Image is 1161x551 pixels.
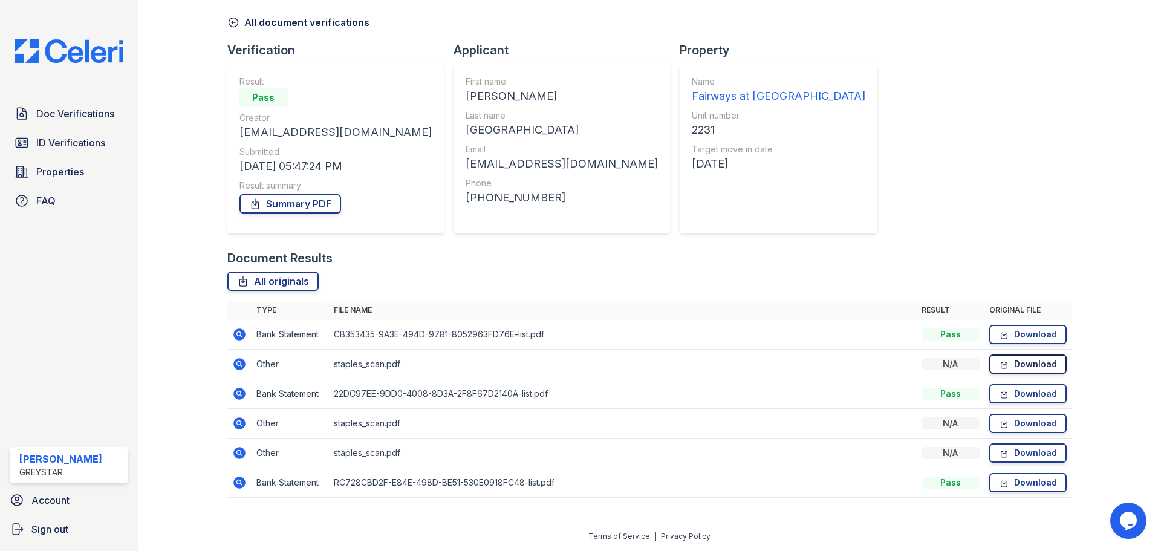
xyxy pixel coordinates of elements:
[692,143,865,155] div: Target move in date
[329,379,917,409] td: 22DC97EE-9DD0-4008-8D3A-2F8F67D2140A-list.pdf
[252,301,329,320] th: Type
[252,320,329,350] td: Bank Statement
[239,194,341,214] a: Summary PDF
[227,42,454,59] div: Verification
[692,109,865,122] div: Unit number
[922,388,980,400] div: Pass
[329,439,917,468] td: staples_scan.pdf
[466,189,658,206] div: [PHONE_NUMBER]
[36,165,84,179] span: Properties
[466,122,658,139] div: [GEOGRAPHIC_DATA]
[10,102,128,126] a: Doc Verifications
[922,328,980,341] div: Pass
[227,272,319,291] a: All originals
[239,158,432,175] div: [DATE] 05:47:24 PM
[329,409,917,439] td: staples_scan.pdf
[239,88,288,107] div: Pass
[922,477,980,489] div: Pass
[984,301,1072,320] th: Original file
[252,439,329,468] td: Other
[227,15,369,30] a: All document verifications
[588,532,650,541] a: Terms of Service
[329,301,917,320] th: File name
[36,135,105,150] span: ID Verifications
[31,493,70,507] span: Account
[661,532,711,541] a: Privacy Policy
[5,488,133,512] a: Account
[239,180,432,192] div: Result summary
[989,354,1067,374] a: Download
[31,522,68,536] span: Sign out
[36,194,56,208] span: FAQ
[466,76,658,88] div: First name
[329,468,917,498] td: RC728CBD2F-E84E-498D-BE51-530E0918FC48-list.pdf
[239,124,432,141] div: [EMAIL_ADDRESS][DOMAIN_NAME]
[989,325,1067,344] a: Download
[989,473,1067,492] a: Download
[5,39,133,63] img: CE_Logo_Blue-a8612792a0a2168367f1c8372b55b34899dd931a85d93a1a3d3e32e68fde9ad4.png
[329,350,917,379] td: staples_scan.pdf
[19,452,102,466] div: [PERSON_NAME]
[252,379,329,409] td: Bank Statement
[922,358,980,370] div: N/A
[454,42,680,59] div: Applicant
[19,466,102,478] div: Greystar
[680,42,887,59] div: Property
[10,131,128,155] a: ID Verifications
[692,122,865,139] div: 2231
[989,414,1067,433] a: Download
[466,109,658,122] div: Last name
[1110,503,1149,539] iframe: chat widget
[329,320,917,350] td: CB353435-9A3E-494D-9781-8052963FD76E-list.pdf
[239,112,432,124] div: Creator
[692,76,865,88] div: Name
[989,384,1067,403] a: Download
[922,417,980,429] div: N/A
[654,532,657,541] div: |
[252,468,329,498] td: Bank Statement
[239,76,432,88] div: Result
[10,189,128,213] a: FAQ
[692,155,865,172] div: [DATE]
[466,143,658,155] div: Email
[922,447,980,459] div: N/A
[239,146,432,158] div: Submitted
[252,350,329,379] td: Other
[989,443,1067,463] a: Download
[466,155,658,172] div: [EMAIL_ADDRESS][DOMAIN_NAME]
[36,106,114,121] span: Doc Verifications
[227,250,333,267] div: Document Results
[466,88,658,105] div: [PERSON_NAME]
[466,177,658,189] div: Phone
[252,409,329,439] td: Other
[5,517,133,541] a: Sign out
[10,160,128,184] a: Properties
[917,301,984,320] th: Result
[692,88,865,105] div: Fairways at [GEOGRAPHIC_DATA]
[692,76,865,105] a: Name Fairways at [GEOGRAPHIC_DATA]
